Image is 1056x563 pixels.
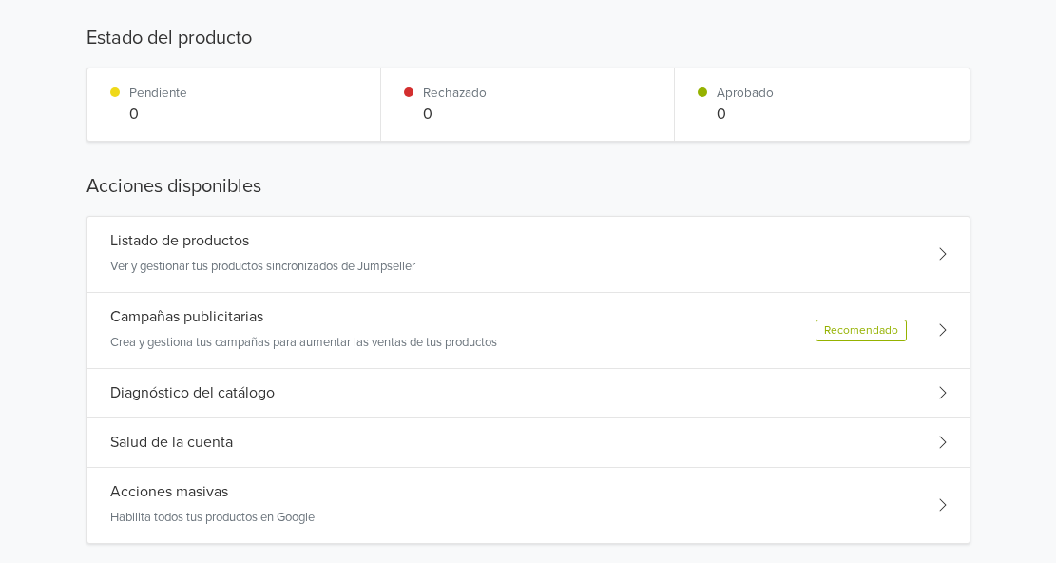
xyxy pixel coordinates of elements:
[423,84,487,103] p: Rechazado
[87,293,970,369] div: Campañas publicitariasCrea y gestiona tus campañas para aumentar las ventas de tus productosRecom...
[110,384,275,402] h5: Diagnóstico del catálogo
[110,258,415,277] p: Ver y gestionar tus productos sincronizados de Jumpseller
[129,103,187,126] p: 0
[717,84,774,103] p: Aprobado
[87,418,970,468] div: Salud de la cuenta
[110,509,315,528] p: Habilita todos tus productos en Google
[381,68,675,141] div: Rechazado0
[110,334,497,353] p: Crea y gestiona tus campañas para aumentar las ventas de tus productos
[110,232,249,250] h5: Listado de productos
[129,84,187,103] p: Pendiente
[87,68,381,141] div: Pendiente0
[110,308,263,326] h5: Campañas publicitarias
[675,68,969,141] div: Aprobado0
[110,483,228,501] h5: Acciones masivas
[816,320,907,341] div: Recomendado
[110,434,233,452] h5: Salud de la cuenta
[423,103,487,126] p: 0
[86,24,970,52] h5: Estado del producto
[717,103,774,126] p: 0
[87,369,970,418] div: Diagnóstico del catálogo
[87,217,970,293] div: Listado de productosVer y gestionar tus productos sincronizados de Jumpseller
[87,468,970,543] div: Acciones masivasHabilita todos tus productos en Google
[86,172,970,201] h5: Acciones disponibles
